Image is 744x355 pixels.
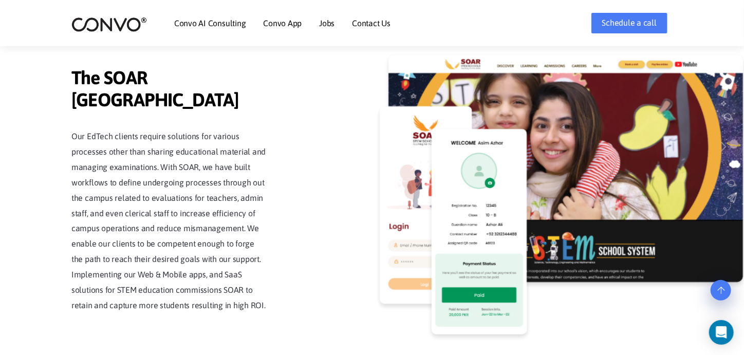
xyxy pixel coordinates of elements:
[71,129,267,313] p: Our EdTech clients require solutions for various processes other than sharing educational materia...
[71,67,267,114] span: The SOAR [GEOGRAPHIC_DATA]
[352,19,390,27] a: Contact Us
[591,13,667,33] a: Schedule a call
[71,16,147,32] img: logo_2.png
[319,19,334,27] a: Jobs
[174,19,246,27] a: Convo AI Consulting
[709,320,734,345] div: Open Intercom Messenger
[263,19,302,27] a: Convo App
